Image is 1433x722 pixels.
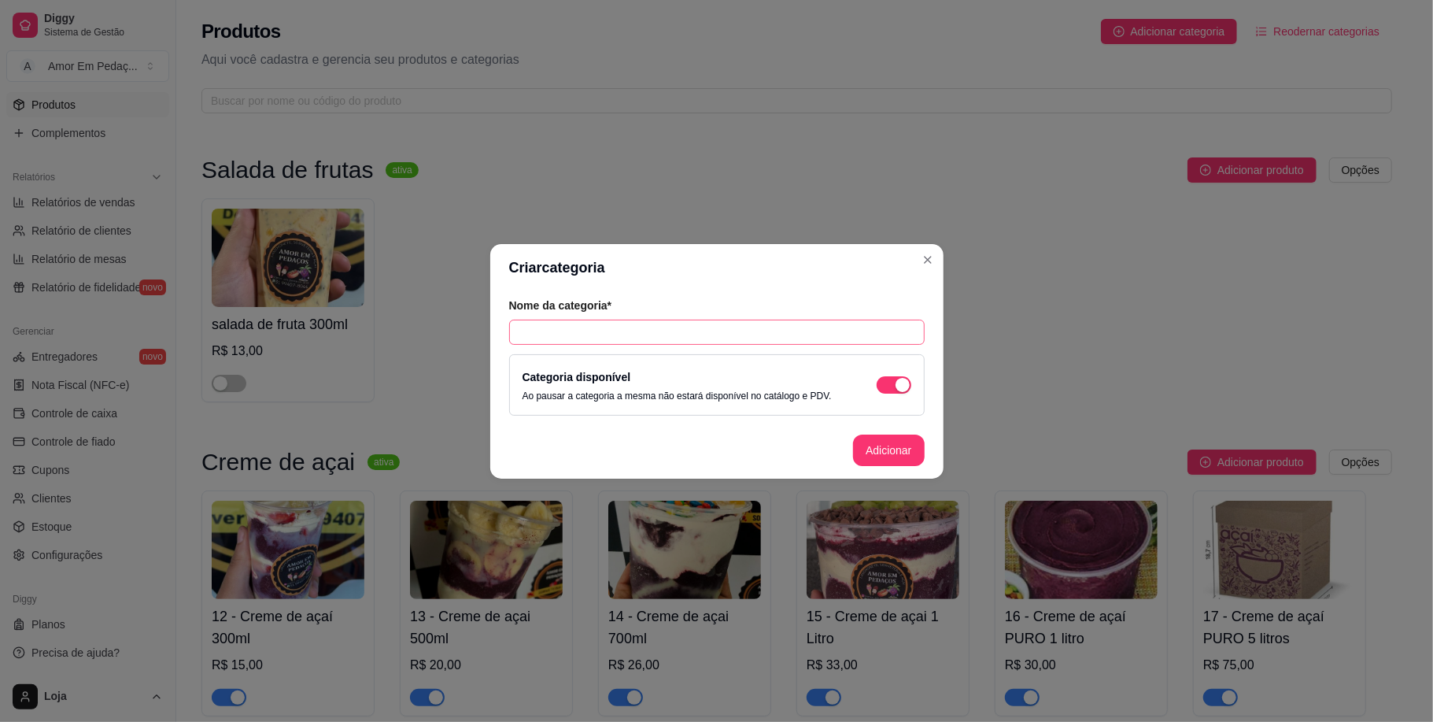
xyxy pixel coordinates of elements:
header: Criar categoria [490,244,944,291]
button: Adicionar [853,435,924,466]
label: Categoria disponível [523,371,631,383]
p: Ao pausar a categoria a mesma não estará disponível no catálogo e PDV. [523,390,832,402]
article: Nome da categoria* [509,298,925,313]
button: Close [915,247,940,272]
